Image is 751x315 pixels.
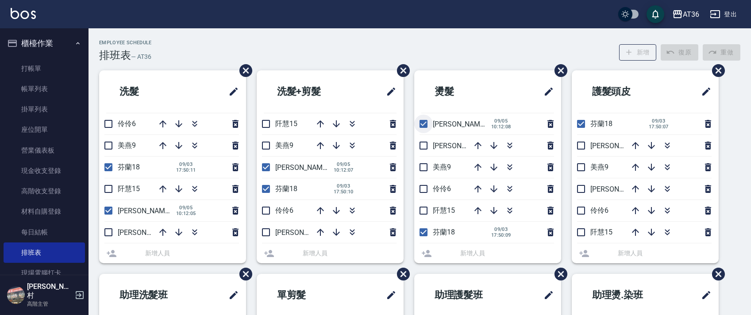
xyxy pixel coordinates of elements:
[233,58,254,84] span: 刪除班表
[381,81,397,102] span: 修改班表的標題
[421,76,503,108] h2: 燙髮
[649,118,669,124] span: 09/03
[390,58,411,84] span: 刪除班表
[4,201,85,222] a: 材料自購登錄
[275,141,293,150] span: 美燕9
[590,163,609,171] span: 美燕9
[706,6,740,23] button: 登出
[491,118,511,124] span: 09/05
[176,161,196,167] span: 09/03
[118,119,136,128] span: 伶伶6
[4,242,85,263] a: 排班表
[433,206,455,215] span: 阡慧15
[7,286,25,304] img: Person
[579,279,676,311] h2: 助理燙.染班
[4,119,85,140] a: 座位開單
[381,284,397,306] span: 修改班表的標題
[705,58,726,84] span: 刪除班表
[590,185,651,193] span: [PERSON_NAME]16
[433,120,494,128] span: [PERSON_NAME]11
[99,40,152,46] h2: Employee Schedule
[233,261,254,287] span: 刪除班表
[433,228,455,236] span: 芬蘭18
[4,79,85,99] a: 帳單列表
[4,181,85,201] a: 高階收支登錄
[275,228,336,237] span: [PERSON_NAME]16
[118,141,136,150] span: 美燕9
[647,5,664,23] button: save
[649,124,669,130] span: 17:50:07
[491,124,511,130] span: 10:12:08
[27,282,72,300] h5: [PERSON_NAME]村
[538,81,554,102] span: 修改班表的標題
[590,206,609,215] span: 伶伶6
[390,261,411,287] span: 刪除班表
[118,207,179,215] span: [PERSON_NAME]11
[264,76,357,108] h2: 洗髮+剪髮
[4,222,85,242] a: 每日結帳
[433,184,451,193] span: 伶伶6
[4,99,85,119] a: 掛單列表
[264,279,350,311] h2: 單剪髮
[683,9,699,20] div: AT36
[176,205,196,211] span: 09/05
[579,76,670,108] h2: 護髮頭皮
[176,211,196,216] span: 10:12:05
[131,52,151,61] h6: — AT36
[590,142,651,150] span: [PERSON_NAME]11
[334,189,354,195] span: 17:50:10
[275,206,293,215] span: 伶伶6
[696,81,712,102] span: 修改班表的標題
[11,8,36,19] img: Logo
[106,279,202,311] h2: 助理洗髮班
[334,183,354,189] span: 09/03
[118,163,140,171] span: 芬蘭18
[491,227,511,232] span: 09/03
[705,261,726,287] span: 刪除班表
[4,32,85,55] button: 櫃檯作業
[4,161,85,181] a: 現金收支登錄
[696,284,712,306] span: 修改班表的標題
[4,263,85,283] a: 現場電腦打卡
[99,49,131,61] h3: 排班表
[223,81,239,102] span: 修改班表的標題
[334,167,354,173] span: 10:12:07
[118,184,140,193] span: 阡慧15
[223,284,239,306] span: 修改班表的標題
[548,261,569,287] span: 刪除班表
[669,5,703,23] button: AT36
[275,163,336,172] span: [PERSON_NAME]11
[538,284,554,306] span: 修改班表的標題
[27,300,72,308] p: 高階主管
[275,184,297,193] span: 芬蘭18
[4,140,85,161] a: 營業儀表板
[118,228,179,237] span: [PERSON_NAME]16
[176,167,196,173] span: 17:50:11
[334,161,354,167] span: 09/05
[433,163,451,171] span: 美燕9
[433,142,494,150] span: [PERSON_NAME]16
[491,232,511,238] span: 17:50:09
[275,119,297,128] span: 阡慧15
[4,58,85,79] a: 打帳單
[421,279,517,311] h2: 助理護髮班
[106,76,188,108] h2: 洗髮
[590,228,612,236] span: 阡慧15
[548,58,569,84] span: 刪除班表
[590,119,612,128] span: 芬蘭18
